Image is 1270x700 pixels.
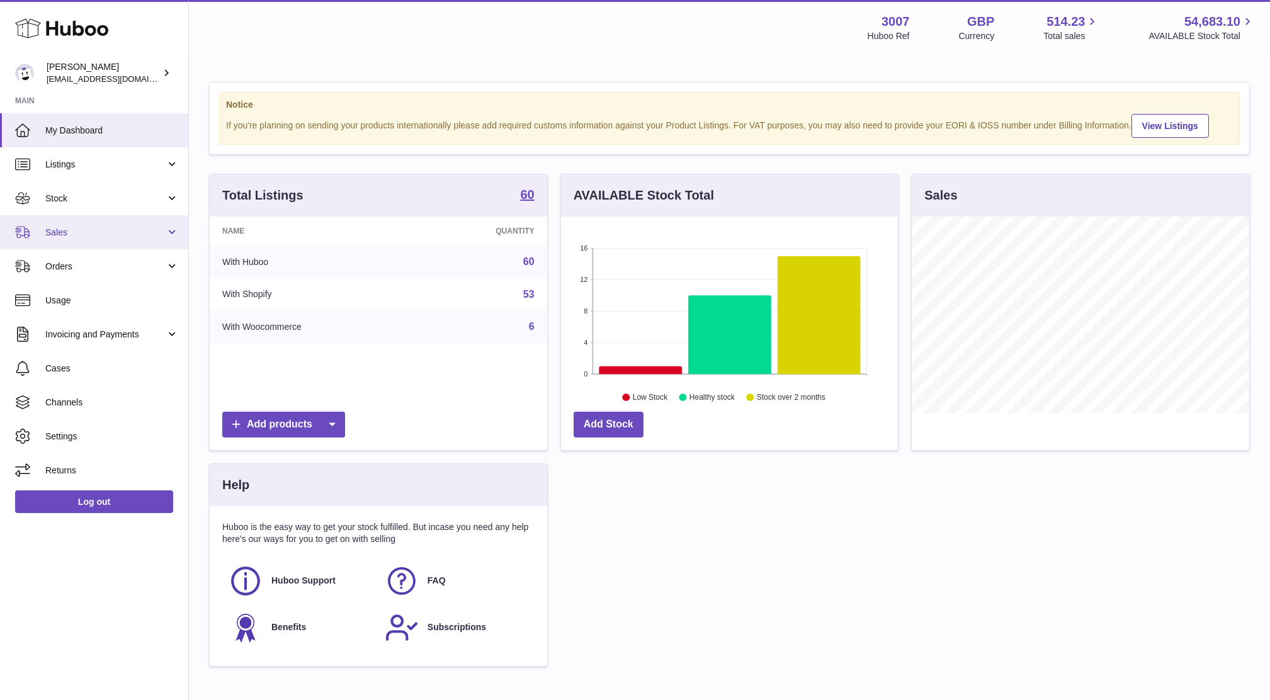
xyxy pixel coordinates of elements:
span: Usage [45,295,179,307]
span: Listings [45,159,166,171]
h3: Sales [924,187,957,204]
span: Total sales [1043,30,1099,42]
strong: 60 [520,188,534,201]
td: With Woocommerce [210,310,419,343]
span: My Dashboard [45,125,179,137]
span: AVAILABLE Stock Total [1148,30,1255,42]
span: Settings [45,431,179,443]
img: bevmay@maysama.com [15,64,34,82]
span: 514.23 [1046,13,1085,30]
h3: Help [222,477,249,494]
text: 4 [584,339,587,346]
a: Huboo Support [229,564,372,598]
span: Huboo Support [271,575,336,587]
a: Log out [15,490,173,513]
span: FAQ [428,575,446,587]
div: Huboo Ref [868,30,910,42]
span: Invoicing and Payments [45,329,166,341]
a: Add products [222,412,345,437]
span: Subscriptions [428,621,486,633]
strong: GBP [967,13,994,30]
text: 12 [580,276,587,283]
th: Quantity [419,217,547,246]
a: 6 [529,321,535,332]
text: 16 [580,244,587,252]
span: Returns [45,465,179,477]
a: 54,683.10 AVAILABLE Stock Total [1148,13,1255,42]
strong: Notice [226,99,1233,111]
text: 0 [584,370,587,378]
strong: 3007 [882,13,910,30]
span: Stock [45,193,166,205]
text: Low Stock [633,393,668,402]
text: Healthy stock [689,393,735,402]
p: Huboo is the easy way to get your stock fulfilled. But incase you need any help here's our ways f... [222,521,535,545]
span: Cases [45,363,179,375]
span: Orders [45,261,166,273]
span: Benefits [271,621,306,633]
a: 514.23 Total sales [1043,13,1099,42]
div: If you're planning on sending your products internationally please add required customs informati... [226,112,1233,138]
a: Subscriptions [385,611,528,645]
div: Currency [959,30,995,42]
span: [EMAIL_ADDRESS][DOMAIN_NAME] [47,74,185,84]
div: [PERSON_NAME] [47,61,160,85]
a: 60 [520,188,534,203]
h3: Total Listings [222,187,303,204]
td: With Shopify [210,278,419,311]
td: With Huboo [210,246,419,278]
span: Channels [45,397,179,409]
h3: AVAILABLE Stock Total [574,187,714,204]
span: 54,683.10 [1184,13,1240,30]
th: Name [210,217,419,246]
a: Add Stock [574,412,644,437]
a: View Listings [1131,114,1209,138]
text: Stock over 2 months [757,393,825,402]
a: 53 [523,289,535,300]
a: 60 [523,256,535,267]
a: FAQ [385,564,528,598]
a: Benefits [229,611,372,645]
span: Sales [45,227,166,239]
text: 8 [584,307,587,315]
